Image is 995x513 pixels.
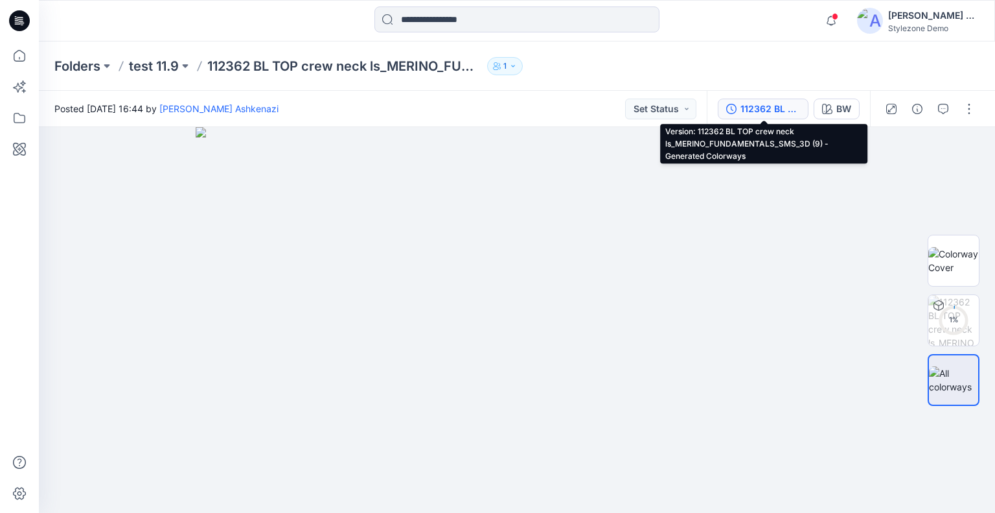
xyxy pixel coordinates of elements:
[814,99,860,119] button: BW
[938,315,969,326] div: 1 %
[159,103,279,114] a: [PERSON_NAME] Ashkenazi
[54,57,100,75] a: Folders
[207,57,482,75] p: 112362 BL TOP crew neck ls_MERINO_FUNDAMENTALS_SMS_3D (9)
[836,102,851,116] div: BW
[907,99,928,119] button: Details
[888,8,979,23] div: [PERSON_NAME] Ashkenazi
[718,99,808,119] button: 112362 BL TOP crew neck ls_MERINO_FUNDAMENTALS_SMS_3D (9) - Generated Colorways
[888,23,979,33] div: Stylezone Demo
[857,8,883,34] img: avatar
[487,57,523,75] button: 1
[54,102,279,115] span: Posted [DATE] 16:44 by
[928,295,979,346] img: 112362 BL TOP crew neck ls_MERINO_FUNDAMENTALS_SMS_3D (9) BW
[929,366,978,394] img: All colorways
[740,102,800,116] div: 112362 BL TOP crew neck ls_MERINO_FUNDAMENTALS_SMS_3D (9) - Generated Colorways
[129,57,179,75] a: test 11.9
[196,127,838,513] img: eyJhbGciOiJIUzI1NiIsImtpZCI6IjAiLCJzbHQiOiJzZXMiLCJ0eXAiOiJKV1QifQ.eyJkYXRhIjp7InR5cGUiOiJzdG9yYW...
[503,59,507,73] p: 1
[928,247,979,274] img: Colorway Cover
